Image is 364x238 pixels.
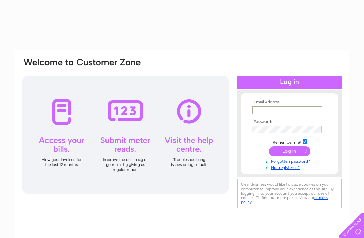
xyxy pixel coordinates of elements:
[237,179,342,208] div: Clear Business would like to place cookies on your computer to improve your experience of the sit...
[250,120,329,124] th: Password:
[252,164,329,170] a: Not registered?
[250,100,329,105] th: Email Address:
[241,195,328,204] a: cookies policy
[269,146,310,156] input: Submit
[250,138,329,145] td: Remember me?
[252,158,329,164] a: Forgotten password?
